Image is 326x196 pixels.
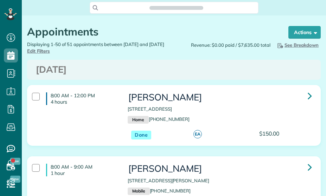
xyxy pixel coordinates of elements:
p: [STREET_ADDRESS][PERSON_NAME] [128,177,314,184]
p: 4 hours [51,99,123,105]
small: Home [128,116,148,124]
button: Actions [288,26,321,39]
span: Search ZenMaid… [156,4,196,11]
span: See Breakdown [276,42,319,48]
p: 1 hour [51,170,123,176]
a: Home[PHONE_NUMBER] [128,116,190,122]
h4: 8:00 AM - 12:00 PM [46,92,123,105]
a: Edit Filters [27,48,50,54]
h3: [PERSON_NAME] [128,164,314,174]
a: Mobile[PHONE_NUMBER] [128,188,191,194]
small: Mobile [128,188,149,195]
h3: [PERSON_NAME] [128,92,314,103]
span: $150.00 [259,130,280,137]
p: [STREET_ADDRESS] [128,106,314,112]
span: Revenue: $0.00 paid / $7,635.00 total [191,42,270,48]
h1: Appointments [27,26,275,38]
h3: [DATE] [36,65,312,75]
button: See Breakdown [274,41,321,49]
h4: 8:00 AM - 9:00 AM [46,164,123,176]
span: Done [131,131,151,139]
span: EA [193,130,202,138]
div: Displaying 1-50 of 51 appointments between [DATE] and [DATE] [22,41,174,54]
